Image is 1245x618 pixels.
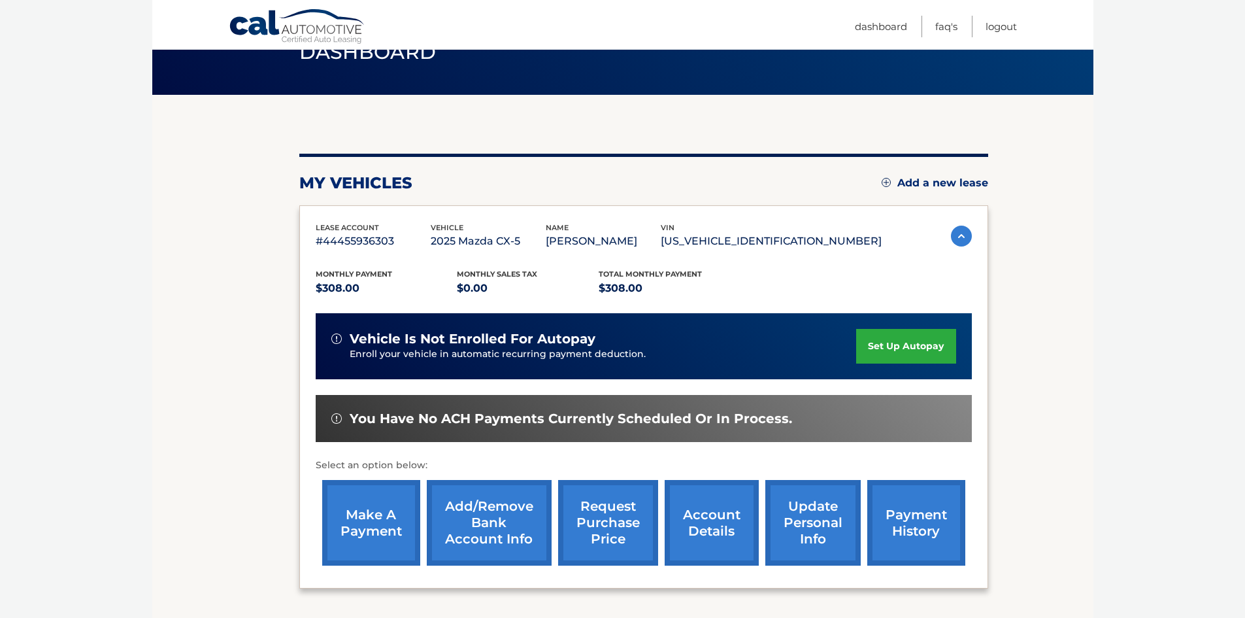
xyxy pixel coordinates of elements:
[882,178,891,187] img: add.svg
[661,223,674,232] span: vin
[350,411,792,427] span: You have no ACH payments currently scheduled or in process.
[665,480,759,566] a: account details
[867,480,965,566] a: payment history
[431,232,546,250] p: 2025 Mazda CX-5
[599,279,740,298] p: $308.00
[331,413,342,424] img: alert-white.svg
[316,223,379,232] span: lease account
[350,347,857,362] p: Enroll your vehicle in automatic recurring payment deduction.
[322,480,420,566] a: make a payment
[882,177,988,190] a: Add a new lease
[299,40,437,64] span: Dashboard
[765,480,861,566] a: update personal info
[431,223,463,232] span: vehicle
[316,232,431,250] p: #44455936303
[558,480,658,566] a: request purchase price
[986,16,1017,37] a: Logout
[546,232,661,250] p: [PERSON_NAME]
[546,223,569,232] span: name
[316,458,972,473] p: Select an option below:
[856,329,955,364] a: set up autopay
[316,269,392,279] span: Monthly Payment
[457,279,599,298] p: $0.00
[427,480,552,566] a: Add/Remove bank account info
[935,16,957,37] a: FAQ's
[299,173,412,193] h2: my vehicles
[350,331,595,347] span: vehicle is not enrolled for autopay
[316,279,457,298] p: $308.00
[331,334,342,344] img: alert-white.svg
[599,269,702,279] span: Total Monthly Payment
[951,226,972,247] img: accordion-active.svg
[229,9,366,46] a: Cal Automotive
[661,232,882,250] p: [US_VEHICLE_IDENTIFICATION_NUMBER]
[855,16,907,37] a: Dashboard
[457,269,537,279] span: Monthly sales Tax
